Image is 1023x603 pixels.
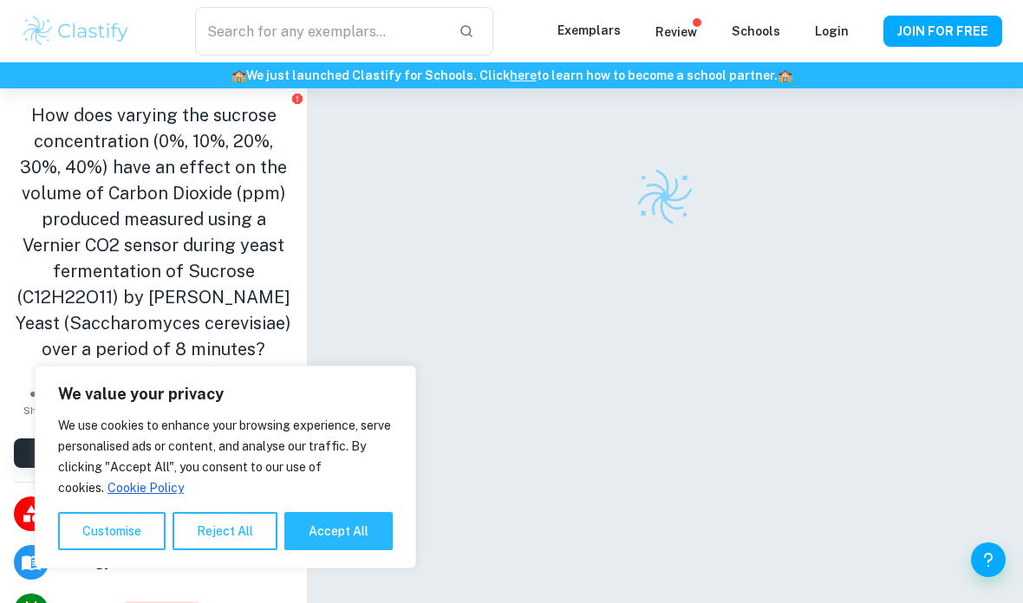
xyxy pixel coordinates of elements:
span: Share [23,405,53,417]
p: We value your privacy [58,384,393,405]
span: 🏫 [778,68,792,82]
button: JOIN FOR FREE [883,16,1002,47]
img: Clastify logo [21,14,131,49]
button: Reject All [173,512,277,550]
button: Customise [58,512,166,550]
a: here [510,68,537,82]
span: 🏫 [231,68,246,82]
a: Schools [732,24,780,38]
button: Report issue [290,92,303,105]
div: We value your privacy [35,366,416,568]
p: Exemplars [557,21,621,40]
h1: How does varying the sucrose concentration (0%, 10%, 20%, 30%, 40%) have an effect on the volume ... [14,102,293,362]
p: We use cookies to enhance your browsing experience, serve personalised ads or content, and analys... [58,415,393,498]
img: Clastify logo [635,166,695,227]
p: Review [655,23,697,42]
button: Accept All [284,512,393,550]
button: Help and Feedback [971,542,1006,577]
a: Login [815,24,849,38]
button: View [PERSON_NAME] [14,438,293,468]
h6: We just launched Clastify for Schools. Click to learn how to become a school partner. [3,66,1020,85]
input: Search for any exemplars... [195,7,445,55]
a: Cookie Policy [107,480,185,496]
